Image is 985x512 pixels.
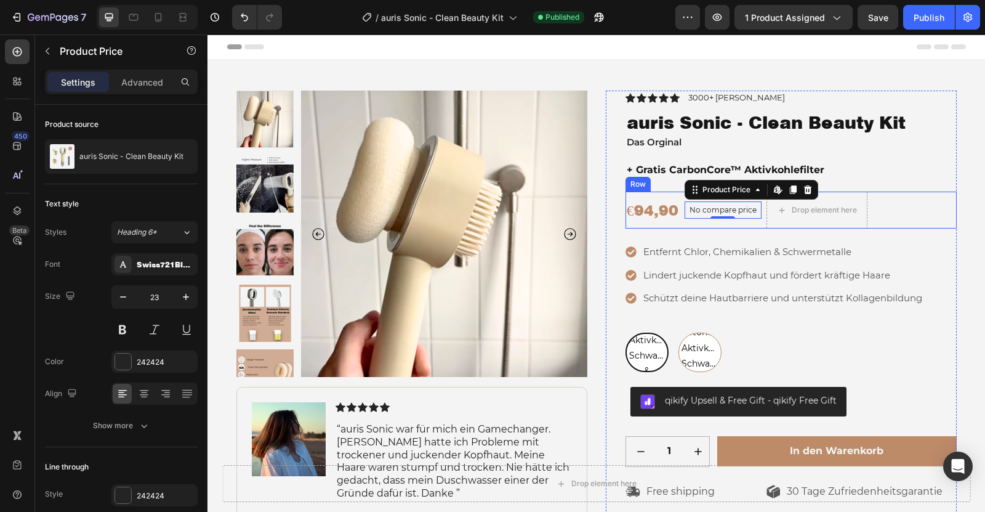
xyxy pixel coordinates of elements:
[45,461,89,473] div: Line through
[481,57,577,70] p: 3000+ [PERSON_NAME]
[482,172,549,179] p: No compare price
[436,234,715,248] p: Lindert juckende Kopfhaut und fördert kräftige Haare
[5,5,92,30] button: 7
[12,131,30,141] div: 450
[903,5,955,30] button: Publish
[436,257,715,271] p: Schützt deine Hautbarriere und unterstützt Kollagenbildung
[207,35,985,512] iframe: Design area
[129,389,363,466] p: “auris Sonic war für mich ein Gamechanger. [PERSON_NAME] hatte ich Probleme mit trockener und juc...
[45,356,64,367] div: Color
[45,489,63,500] div: Style
[436,211,715,225] p: Entfernt Chlor, Chemikalien & Schwermetalle
[420,144,441,155] div: Row
[376,11,379,24] span: /
[419,129,617,141] strong: + Gratis CarbonCore™ Aktivkohlefilter
[9,226,30,235] div: Beta
[79,152,183,161] p: auris Sonic - Clean Beauty Kit
[45,198,79,209] div: Text style
[476,402,505,432] button: increment
[423,352,639,382] button: qikify Upsell & Free Gift - qikify Free Gift
[418,165,472,187] div: €94,90
[60,44,164,59] p: Product Price
[419,402,448,432] button: decrement
[50,144,74,169] img: product feature img
[381,11,504,24] span: auris Sonic - Clean Beauty Kit
[111,221,198,243] button: Heading 6*
[364,444,429,454] div: Drop element here
[584,171,649,181] div: Drop element here
[419,283,460,360] span: Nature Aktivkohle Schwamm & Bürste
[914,11,944,24] div: Publish
[510,402,749,432] button: In den Warenkorb
[418,76,749,100] h1: auris Sonic - Clean Beauty Kit
[93,420,150,432] div: Show more
[45,386,79,402] div: Align
[81,10,86,25] p: 7
[457,360,629,373] div: qikify Upsell & Free Gift - qikify Free Gift
[745,11,825,24] span: 1 product assigned
[492,150,545,161] div: Product Price
[355,192,370,207] button: Carousel Next Arrow
[45,119,98,130] div: Product source
[121,76,163,89] p: Advanced
[448,402,476,432] input: quantity
[582,410,676,423] div: In den Warenkorb
[103,192,118,207] button: Carousel Back Arrow
[419,102,748,114] p: Das Orginal
[45,415,198,437] button: Show more
[137,259,195,270] div: Swiss721Black
[545,12,579,23] span: Published
[137,357,195,368] div: 242424
[943,452,973,481] div: Open Intercom Messenger
[868,12,888,23] span: Save
[734,5,853,30] button: 1 product assigned
[232,5,282,30] div: Undo/Redo
[45,227,66,238] div: Styles
[117,227,157,238] span: Heading 6*
[137,490,195,502] div: 242424
[45,288,78,305] div: Size
[44,368,118,442] img: gempages_574093417768813419-9bf0102a-a95d-4046-863f-a60629acfe91.png
[45,259,60,270] div: Font
[858,5,898,30] button: Save
[472,290,513,352] span: Stone Aktivkohle Schwamm & Bürste
[61,76,95,89] p: Settings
